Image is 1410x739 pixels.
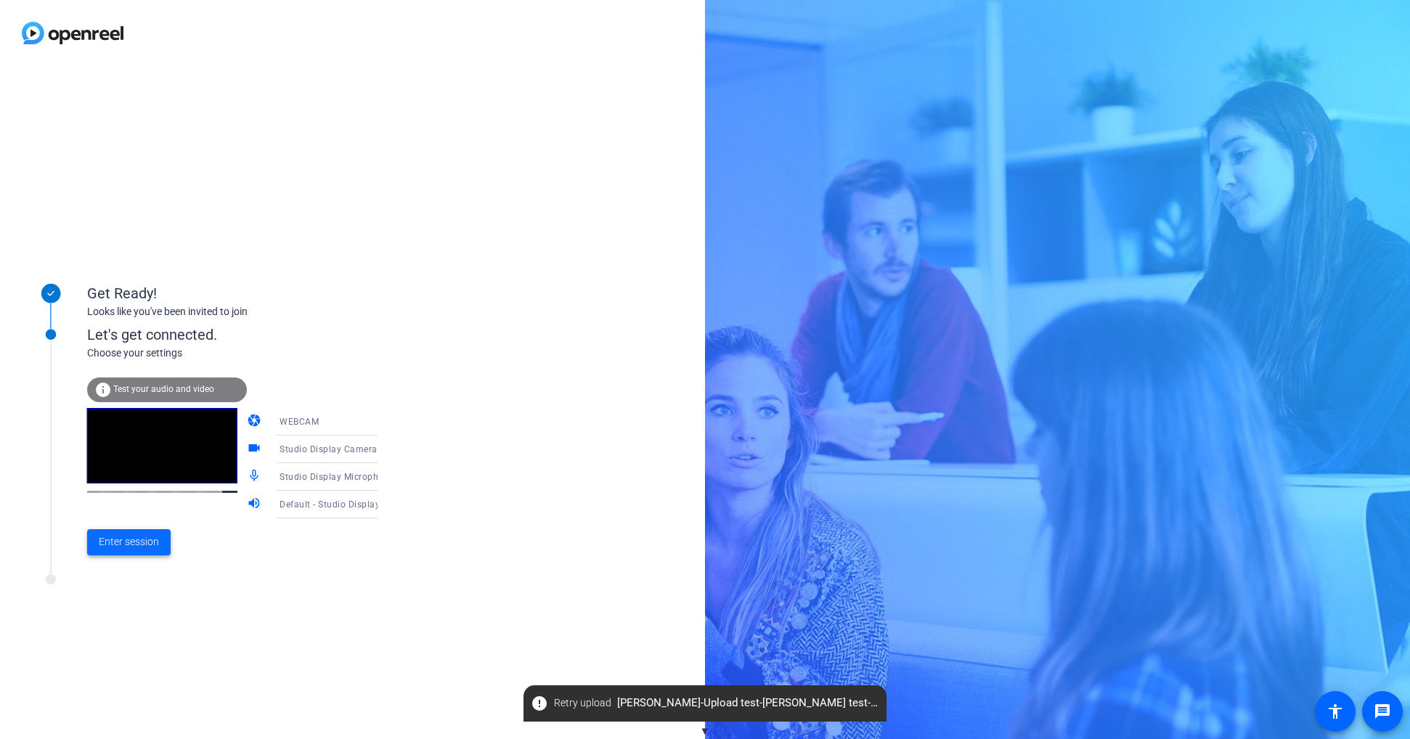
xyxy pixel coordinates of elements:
[87,529,171,555] button: Enter session
[87,304,378,319] div: Looks like you've been invited to join
[113,384,214,394] span: Test your audio and video
[94,381,112,399] mat-icon: info
[280,498,476,510] span: Default - Studio Display Speakers (05ac:1114)
[280,417,319,427] span: WEBCAM
[87,324,407,346] div: Let's get connected.
[87,346,407,361] div: Choose your settings
[87,282,378,304] div: Get Ready!
[523,690,887,716] span: [PERSON_NAME]-Upload test-[PERSON_NAME] test-1759247032045-webcam
[280,443,432,454] span: Studio Display Camera (15bc:0000)
[700,724,711,738] span: ▼
[247,413,264,430] mat-icon: camera
[531,695,548,712] mat-icon: error
[1374,703,1391,720] mat-icon: message
[554,695,611,711] span: Retry upload
[1327,703,1344,720] mat-icon: accessibility
[247,441,264,458] mat-icon: videocam
[99,534,159,550] span: Enter session
[247,468,264,486] mat-icon: mic_none
[280,470,449,482] span: Studio Display Microphone (05ac:1114)
[247,496,264,513] mat-icon: volume_up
